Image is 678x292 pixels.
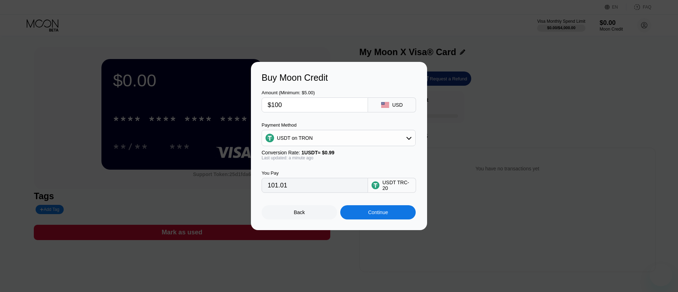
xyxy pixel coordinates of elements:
[262,170,368,176] div: You Pay
[392,102,403,108] div: USD
[277,135,313,141] div: USDT on TRON
[262,205,337,219] div: Back
[262,73,416,83] div: Buy Moon Credit
[262,155,416,160] div: Last updated: a minute ago
[268,98,362,112] input: $0.00
[262,122,416,128] div: Payment Method
[294,209,305,215] div: Back
[340,205,416,219] div: Continue
[301,150,335,155] span: 1 USDT ≈ $0.99
[368,209,388,215] div: Continue
[262,131,415,145] div: USDT on TRON
[650,264,672,286] iframe: Button to launch messaging window
[262,150,416,155] div: Conversion Rate:
[262,90,368,95] div: Amount (Minimum: $5.00)
[382,180,412,191] div: USDT TRC-20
